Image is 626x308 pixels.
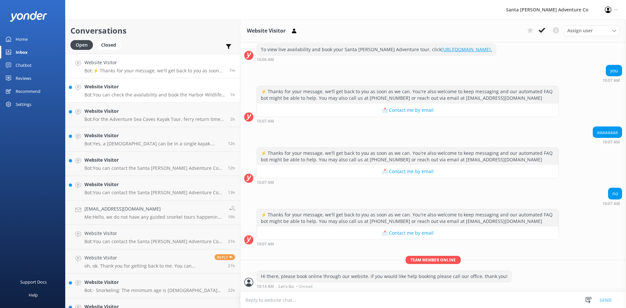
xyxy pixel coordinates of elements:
[257,242,559,246] div: Oct 10 2025 10:07am (UTC -07:00) America/Tijuana
[593,139,622,144] div: Oct 10 2025 10:07am (UTC -07:00) America/Tijuana
[603,201,622,206] div: Oct 10 2025 10:07am (UTC -07:00) America/Tijuana
[84,165,223,171] p: Bot: You can contact the Santa [PERSON_NAME] Adventure Co. team at [PHONE_NUMBER], or by emailing...
[96,40,121,50] div: Closed
[564,25,619,36] div: Assign User
[66,54,240,78] a: Website VisitorBot:⚡ Thanks for your message, we'll get back to you as soon as we can. You're als...
[257,227,559,240] button: 📩 Contact me by email
[229,67,235,73] span: Oct 10 2025 10:07am (UTC -07:00) America/Tijuana
[228,165,235,171] span: Oct 09 2025 09:44pm (UTC -07:00) America/Tijuana
[16,98,31,111] div: Settings
[84,205,223,213] h4: [EMAIL_ADDRESS][DOMAIN_NAME]
[84,181,223,188] h4: Website Visitor
[257,104,559,117] button: 📩 Contact me by email
[66,176,240,200] a: Website VisitorBot:You can contact the Santa [PERSON_NAME] Adventure Co. team at [PHONE_NUMBER], ...
[84,108,225,115] h4: Website Visitor
[66,200,240,225] a: [EMAIL_ADDRESS][DOMAIN_NAME]Me:Hello, we do not have any guided snorkel tours happening after Sep...
[66,127,240,152] a: Website VisitorBot:Yes, a [DEMOGRAPHIC_DATA] can be in a single kayak. Minors between the ages of...
[257,271,512,282] div: Hi there, please book online through our website. if you would like help booking please call our ...
[20,275,47,288] div: Support Docs
[608,188,622,199] div: no
[84,132,223,139] h4: Website Visitor
[84,287,223,293] p: Bot: - Snorkeling: The minimum age is [DEMOGRAPHIC_DATA] years old. - For the Snorkel & Kayak Tou...
[84,254,210,261] h4: Website Visitor
[603,78,622,82] div: Oct 10 2025 10:07am (UTC -07:00) America/Tijuana
[606,65,622,76] div: you
[228,263,235,269] span: Oct 09 2025 12:57pm (UTC -07:00) America/Tijuana
[70,24,235,37] h2: Conversations
[257,58,274,62] strong: 10:06 AM
[441,46,492,52] a: [URL][DOMAIN_NAME].
[257,44,496,55] div: To view live availability and book your Santa [PERSON_NAME] Adventure tour, click
[16,59,32,72] div: Chatbot
[84,83,225,90] h4: Website Visitor
[16,72,31,85] div: Reviews
[257,180,559,184] div: Oct 10 2025 10:07am (UTC -07:00) America/Tijuana
[257,119,274,123] strong: 10:07 AM
[247,27,286,35] h3: Website Visitor
[84,59,224,66] h4: Website Visitor
[296,285,312,288] span: • Unread
[70,41,96,48] a: Open
[257,57,496,62] div: Oct 10 2025 10:06am (UTC -07:00) America/Tijuana
[96,41,124,48] a: Closed
[228,214,235,220] span: Oct 09 2025 02:46pm (UTC -07:00) America/Tijuana
[66,249,240,274] a: Website Visitoroh, ok. Thank you for getting back to me. You can disregard the email that I sent....
[228,239,235,244] span: Oct 09 2025 01:08pm (UTC -07:00) America/Tijuana
[84,92,225,98] p: Bot: You can check the availability and book the Harbor Wildlife Kayak Tour online at [URL][DOMAI...
[230,116,235,122] span: Oct 10 2025 07:43am (UTC -07:00) America/Tijuana
[84,214,223,220] p: Me: Hello, we do not have any guided snorkel tours happening after September through late Spring....
[278,285,294,288] span: Let's Go
[84,230,223,237] h4: Website Visitor
[603,79,620,82] strong: 10:07 AM
[228,190,235,195] span: Oct 09 2025 08:21pm (UTC -07:00) America/Tijuana
[16,85,40,98] div: Recommend
[257,284,512,288] div: Oct 10 2025 10:14am (UTC -07:00) America/Tijuana
[215,254,235,260] span: Reply
[257,119,559,123] div: Oct 10 2025 10:07am (UTC -07:00) America/Tijuana
[230,92,235,97] span: Oct 10 2025 08:53am (UTC -07:00) America/Tijuana
[257,86,559,103] div: ⚡ Thanks for your message, we'll get back to you as soon as we can. You're also welcome to keep m...
[257,148,559,165] div: ⚡ Thanks for your message, we'll get back to you as soon as we can. You're also welcome to keep m...
[603,140,620,144] strong: 10:07 AM
[84,141,223,147] p: Bot: Yes, a [DEMOGRAPHIC_DATA] can be in a single kayak. Minors between the ages of [DATE][DEMOGR...
[84,239,223,244] p: Bot: You can contact the Santa [PERSON_NAME] Adventure Co. team at [PHONE_NUMBER], or by emailing...
[84,190,223,196] p: Bot: You can contact the Santa [PERSON_NAME] Adventure Co. team at [PHONE_NUMBER], or by emailing...
[10,11,47,22] img: yonder-white-logo.png
[84,68,224,74] p: Bot: ⚡ Thanks for your message, we'll get back to you as soon as we can. You're also welcome to k...
[66,103,240,127] a: Website VisitorBot:For the Adventure Sea Caves Kayak Tour, ferry return times typically range bet...
[228,141,235,146] span: Oct 09 2025 10:07pm (UTC -07:00) America/Tijuana
[66,274,240,298] a: Website VisitorBot:- Snorkeling: The minimum age is [DEMOGRAPHIC_DATA] years old. - For the Snork...
[257,209,559,227] div: ⚡ Thanks for your message, we'll get back to you as soon as we can. You're also welcome to keep m...
[603,202,620,206] strong: 10:07 AM
[16,46,28,59] div: Inbox
[257,285,274,288] strong: 10:14 AM
[406,256,461,264] span: Team member online
[257,165,559,178] button: 📩 Contact me by email
[66,152,240,176] a: Website VisitorBot:You can contact the Santa [PERSON_NAME] Adventure Co. team at [PHONE_NUMBER], ...
[84,156,223,164] h4: Website Visitor
[66,225,240,249] a: Website VisitorBot:You can contact the Santa [PERSON_NAME] Adventure Co. team at [PHONE_NUMBER], ...
[16,33,28,46] div: Home
[66,78,240,103] a: Website VisitorBot:You can check the availability and book the Harbor Wildlife Kayak Tour online ...
[257,181,274,184] strong: 10:07 AM
[228,287,235,293] span: Oct 09 2025 11:44am (UTC -07:00) America/Tijuana
[84,279,223,286] h4: Website Visitor
[567,27,593,34] span: Assign user
[84,263,210,269] p: oh, ok. Thank you for getting back to me. You can disregard the email that I sent. Have a great r...
[257,242,274,246] strong: 10:07 AM
[70,40,93,50] div: Open
[29,288,38,301] div: Help
[84,116,225,122] p: Bot: For the Adventure Sea Caves Kayak Tour, ferry return times typically range between 3:30pm an...
[593,127,622,138] div: aaaaaaaa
